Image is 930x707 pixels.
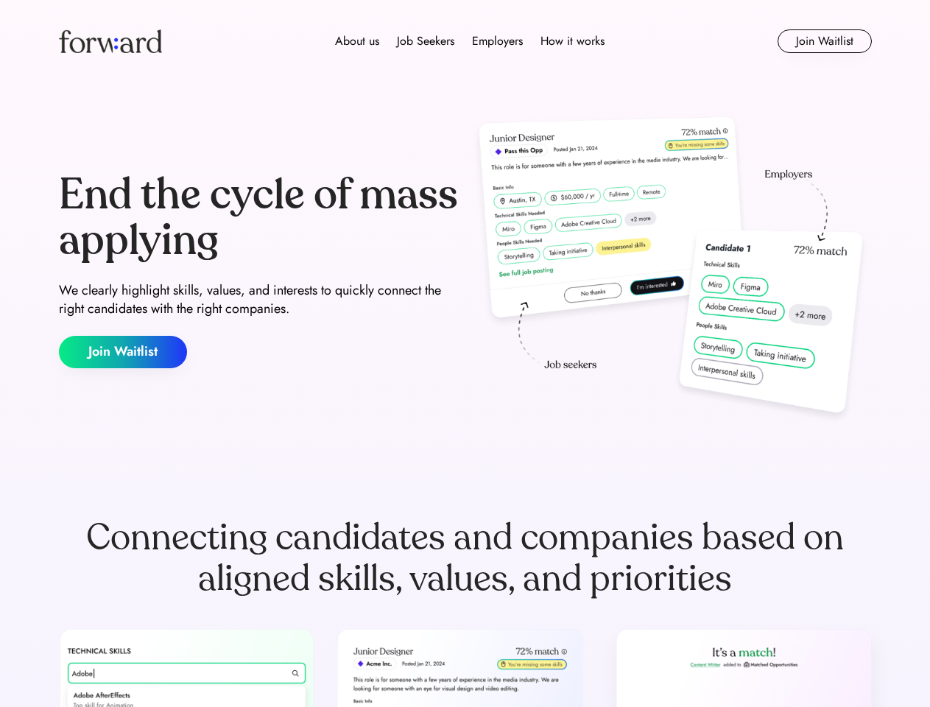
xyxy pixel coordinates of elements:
div: End the cycle of mass applying [59,172,459,263]
img: Forward logo [59,29,162,53]
div: About us [335,32,379,50]
img: hero-image.png [471,112,872,429]
button: Join Waitlist [59,336,187,368]
div: Connecting candidates and companies based on aligned skills, values, and priorities [59,517,872,599]
div: We clearly highlight skills, values, and interests to quickly connect the right candidates with t... [59,281,459,318]
div: Employers [472,32,523,50]
div: Job Seekers [397,32,454,50]
button: Join Waitlist [778,29,872,53]
div: How it works [540,32,605,50]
